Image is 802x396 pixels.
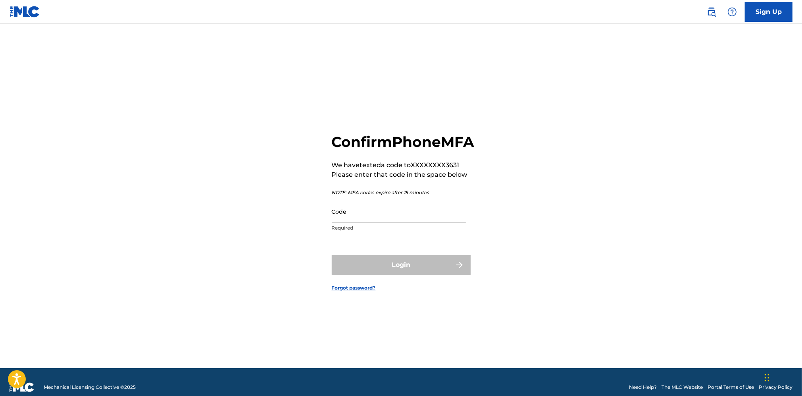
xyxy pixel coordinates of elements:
a: The MLC Website [662,384,703,391]
img: MLC Logo [10,6,40,17]
p: Required [332,224,466,232]
span: Mechanical Licensing Collective © 2025 [44,384,136,391]
iframe: Chat Widget [762,358,802,396]
a: Portal Terms of Use [708,384,754,391]
a: Sign Up [745,2,792,22]
h2: Confirm Phone MFA [332,133,475,151]
img: logo [10,382,34,392]
div: Help [724,4,740,20]
p: Please enter that code in the space below [332,170,475,180]
img: help [727,7,737,17]
div: Drag [765,366,769,390]
p: We have texted a code to XXXXXXXX3631 [332,160,475,170]
img: search [707,7,716,17]
a: Forgot password? [332,284,376,292]
a: Public Search [704,4,719,20]
p: NOTE: MFA codes expire after 15 minutes [332,189,475,196]
a: Privacy Policy [759,384,792,391]
a: Need Help? [629,384,657,391]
